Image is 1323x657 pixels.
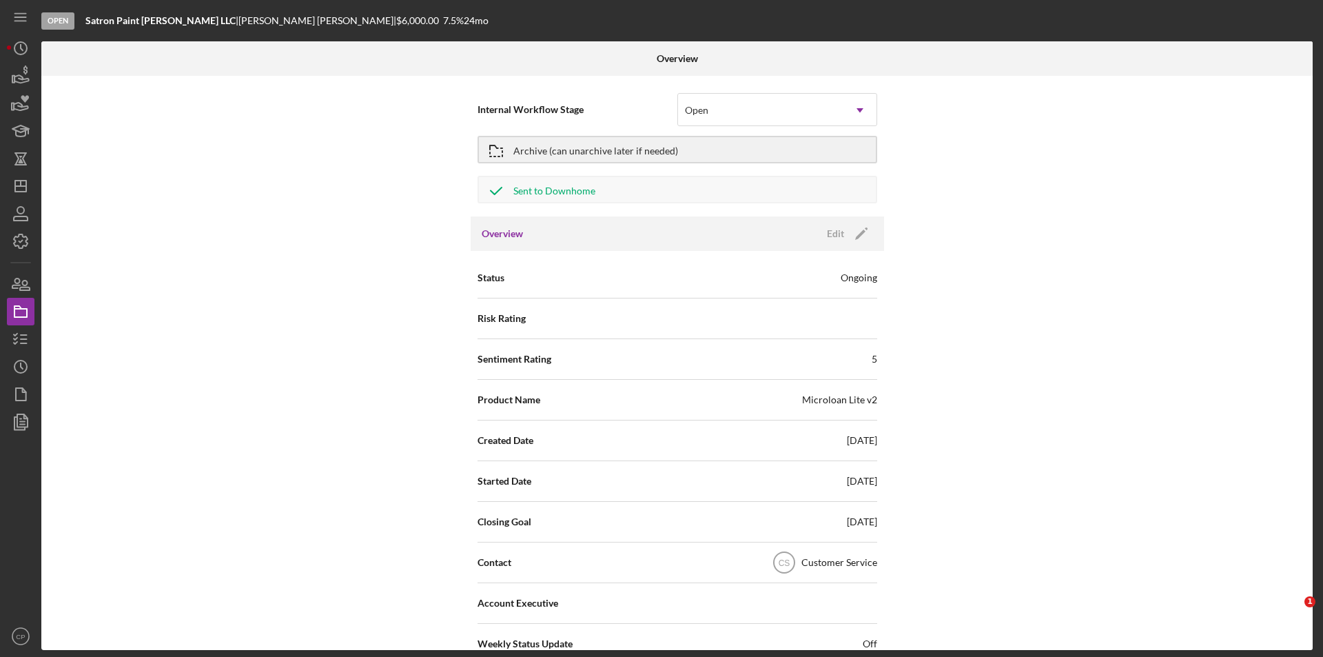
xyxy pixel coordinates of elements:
[443,15,464,26] div: 7.5 %
[841,271,877,285] div: Ongoing
[478,176,877,203] button: Sent to Downhome
[513,177,595,202] div: Sent to Downhome
[85,15,238,26] div: |
[801,556,877,569] div: Customer Service
[847,434,877,447] div: [DATE]
[478,393,540,407] span: Product Name
[872,352,877,366] div: 5
[685,105,708,116] div: Open
[85,14,236,26] b: Satron Paint [PERSON_NAME] LLC
[847,515,877,529] div: [DATE]
[827,223,844,244] div: Edit
[478,312,526,325] span: Risk Rating
[847,474,877,488] div: [DATE]
[802,393,877,407] div: Microloan Lite v2
[819,223,873,244] button: Edit
[1276,596,1309,629] iframe: Intercom live chat
[657,53,698,64] b: Overview
[7,623,34,650] button: CP
[478,596,558,610] span: Account Executive
[16,633,25,640] text: CP
[464,15,489,26] div: 24 mo
[478,556,511,569] span: Contact
[478,515,531,529] span: Closing Goal
[778,558,790,568] text: CS
[478,637,573,651] span: Weekly Status Update
[482,227,523,241] h3: Overview
[478,352,551,366] span: Sentiment Rating
[478,136,877,163] button: Archive (can unarchive later if needed)
[513,137,678,162] div: Archive (can unarchive later if needed)
[863,637,877,651] span: Off
[1304,596,1315,607] span: 1
[478,271,504,285] span: Status
[396,15,443,26] div: $6,000.00
[41,12,74,30] div: Open
[478,434,533,447] span: Created Date
[238,15,396,26] div: [PERSON_NAME] [PERSON_NAME] |
[478,103,677,117] span: Internal Workflow Stage
[478,474,531,488] span: Started Date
